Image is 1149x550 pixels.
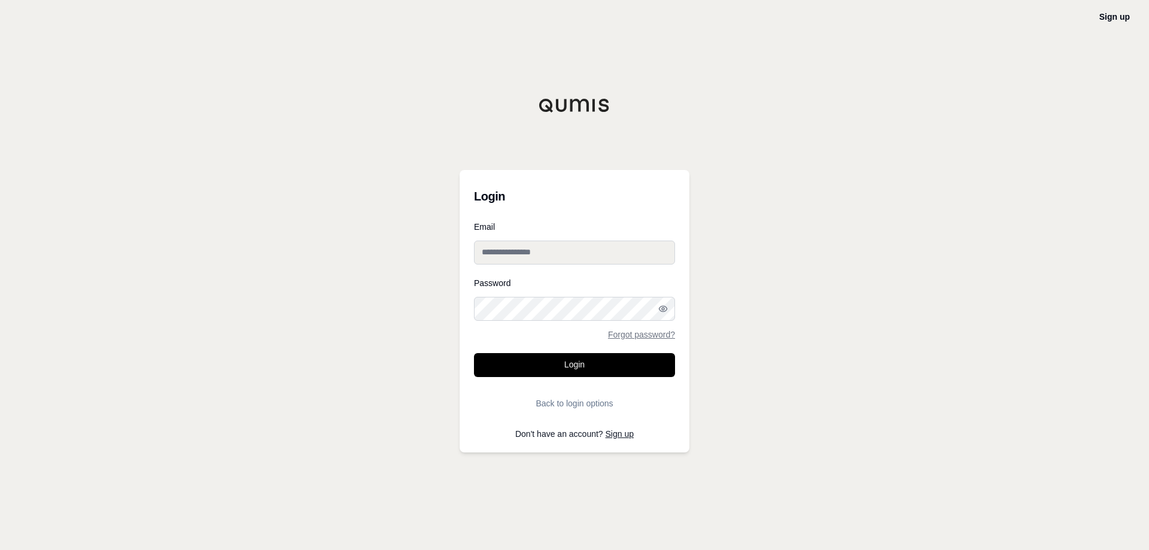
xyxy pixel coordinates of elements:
[474,353,675,377] button: Login
[608,330,675,339] a: Forgot password?
[474,279,675,287] label: Password
[606,429,634,439] a: Sign up
[1099,12,1130,22] a: Sign up
[474,223,675,231] label: Email
[539,98,610,113] img: Qumis
[474,184,675,208] h3: Login
[474,391,675,415] button: Back to login options
[474,430,675,438] p: Don't have an account?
